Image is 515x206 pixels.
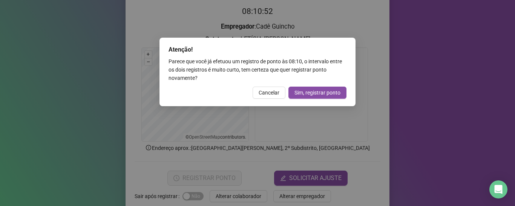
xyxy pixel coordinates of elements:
[489,180,507,198] div: Open Intercom Messenger
[288,87,346,99] button: Sim, registrar ponto
[259,89,279,97] span: Cancelar
[169,57,346,82] div: Parece que você já efetuou um registro de ponto às 08:10 , o intervalo entre os dois registros é ...
[169,45,346,54] div: Atenção!
[294,89,340,97] span: Sim, registrar ponto
[253,87,285,99] button: Cancelar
